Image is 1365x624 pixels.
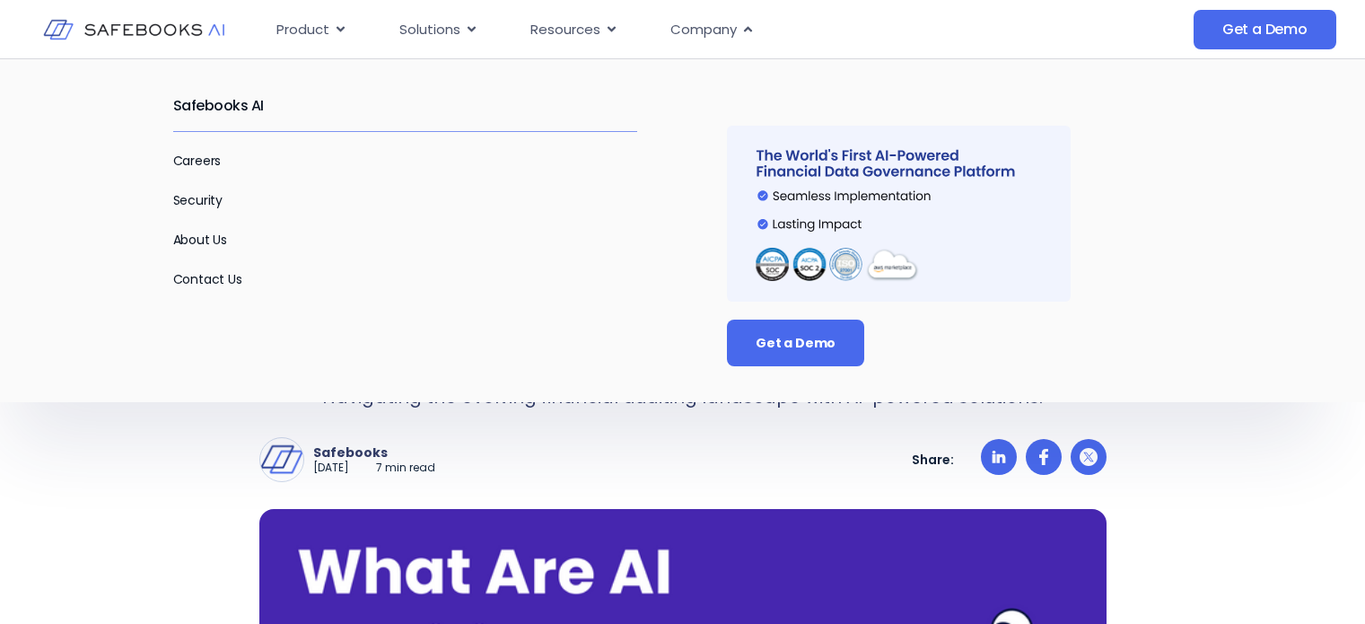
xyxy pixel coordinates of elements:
[530,20,600,40] span: Resources
[173,231,228,249] a: About Us
[262,13,1038,48] nav: Menu
[173,152,222,170] a: Careers
[173,191,223,209] a: Security
[262,13,1038,48] div: Menu Toggle
[727,320,864,366] a: Get a Demo
[313,444,435,461] p: Safebooks
[376,461,435,476] p: 7 min read
[173,81,638,131] h2: Safebooks AI
[399,20,460,40] span: Solutions
[912,452,954,468] p: Share:
[1222,21,1308,39] span: Get a Demo
[1194,10,1336,49] a: Get a Demo
[173,270,242,288] a: Contact Us
[313,461,349,476] p: [DATE]
[756,334,836,352] span: Get a Demo
[260,438,303,481] img: Safebooks
[670,20,737,40] span: Company
[276,20,329,40] span: Product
